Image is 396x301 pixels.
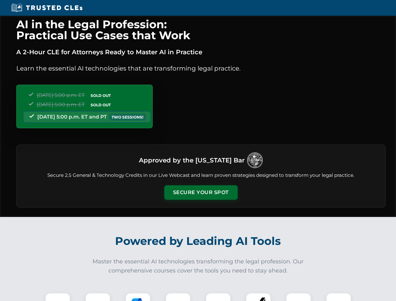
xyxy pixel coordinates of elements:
p: A 2-Hour CLE for Attorneys Ready to Master AI in Practice [16,47,386,57]
p: Master the essential AI technologies transforming the legal profession. Our comprehensive courses... [88,257,308,275]
span: SOLD OUT [88,102,113,108]
span: [DATE] 5:00 p.m. ET [37,102,85,108]
img: Trusted CLEs [9,3,84,13]
h1: AI in the Legal Profession: Practical Use Cases that Work [16,19,386,41]
img: Logo [247,152,263,168]
span: SOLD OUT [88,92,113,99]
h3: Approved by the [US_STATE] Bar [139,155,245,166]
p: Secure 2.5 General & Technology Credits in our Live Webcast and learn proven strategies designed ... [24,172,378,179]
h2: Powered by Leading AI Tools [24,230,372,252]
p: Learn the essential AI technologies that are transforming legal practice. [16,63,386,73]
span: [DATE] 5:00 p.m. ET [37,92,85,98]
button: Secure Your Spot [164,185,238,200]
